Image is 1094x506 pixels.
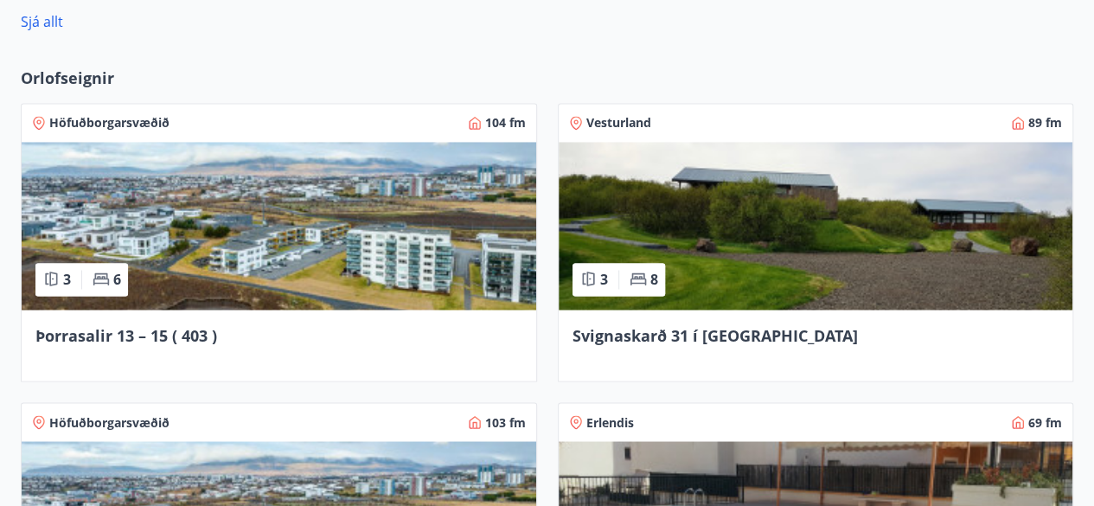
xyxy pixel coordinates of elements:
span: 6 [113,270,121,289]
span: 89 fm [1028,114,1062,131]
img: Paella dish [22,142,536,310]
span: Þorrasalir 13 – 15 ( 403 ) [35,324,217,345]
span: 104 fm [485,114,526,131]
img: Paella dish [559,142,1073,310]
span: Höfuðborgarsvæðið [49,413,170,431]
span: 103 fm [485,413,526,431]
span: 3 [600,270,608,289]
span: 69 fm [1028,413,1062,431]
span: Vesturland [586,114,651,131]
a: Sjá allt [21,12,63,31]
span: Orlofseignir [21,67,114,89]
span: 3 [63,270,71,289]
span: Erlendis [586,413,634,431]
span: Svignaskarð 31 í [GEOGRAPHIC_DATA] [573,324,858,345]
span: Höfuðborgarsvæðið [49,114,170,131]
span: 8 [650,270,658,289]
